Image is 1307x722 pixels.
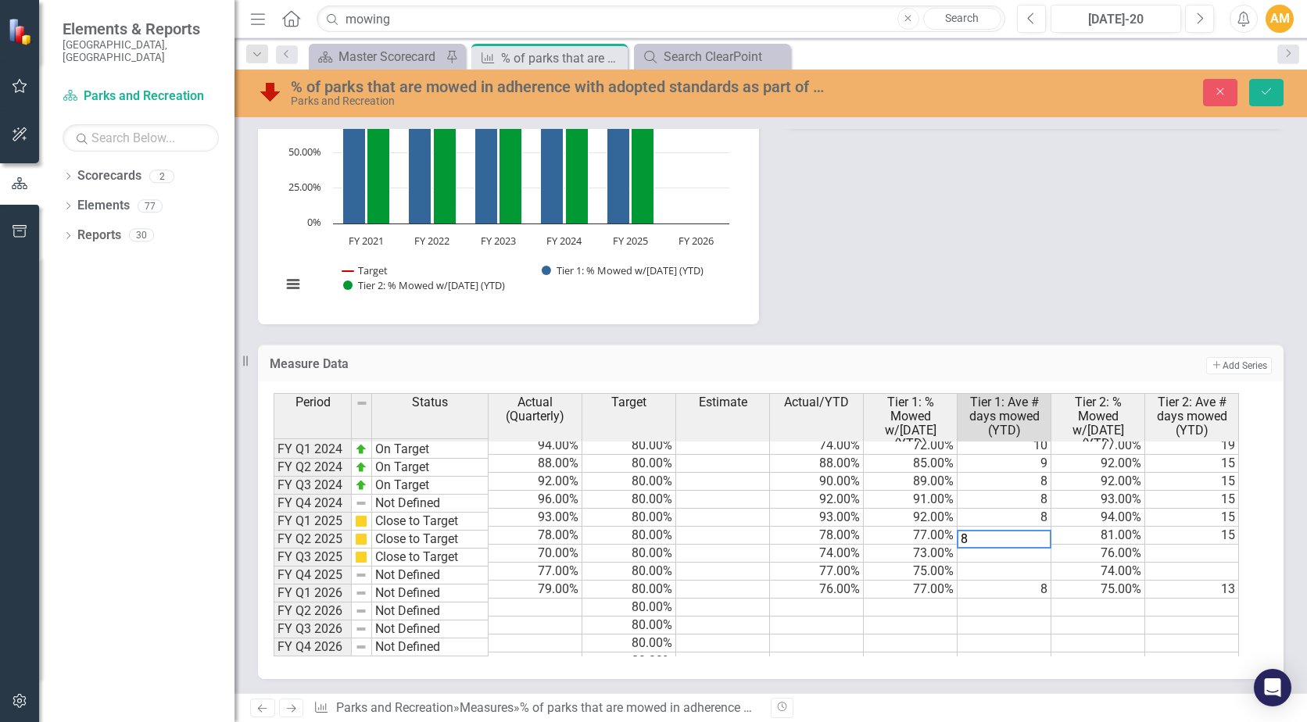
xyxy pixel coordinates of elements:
[1254,669,1291,706] div: Open Intercom Messenger
[481,234,516,248] text: FY 2023
[770,473,864,491] td: 90.00%
[291,95,829,107] div: Parks and Recreation
[274,441,352,459] td: FY Q1 2024
[958,581,1051,599] td: 8
[958,527,1051,545] td: 8
[355,461,367,474] img: zOikAAAAAElFTkSuQmCC
[864,455,958,473] td: 85.00%
[63,124,219,152] input: Search Below...
[958,455,1051,473] td: 9
[1145,473,1239,491] td: 15
[274,549,352,567] td: FY Q3 2025
[582,617,676,634] td: 80.00%
[282,273,304,295] button: View chart menu, Chart
[336,700,453,715] a: Parks and Recreation
[475,121,498,223] path: FY 2023, 72. Tier 1: % Mowed w/in 7 Days (YTD).
[784,395,849,409] span: Actual/YTD
[313,47,442,66] a: Master Scorecard
[1266,5,1294,33] button: AM
[372,531,489,549] td: Close to Target
[582,437,676,455] td: 80.00%
[489,473,582,491] td: 92.00%
[632,117,654,223] path: FY 2025 , 75. Tier 2: % Mowed w/in 14 Days (YTD).
[541,93,564,223] path: FY 2024, 92. Tier 1: % Mowed w/in 7 Days (YTD).
[343,116,366,223] path: FY 2021, 76. Tier 1: % Mowed w/in 7 Days (YTD).
[355,587,367,599] img: 8DAGhfEEPCf229AAAAAElFTkSuQmCC
[291,78,829,95] div: % of parks that are mowed in adherence with adopted standards as part of the DPR Operations and M...
[864,491,958,509] td: 91.00%
[1051,437,1145,455] td: 77.00%
[1145,491,1239,509] td: 15
[412,395,448,409] span: Status
[274,602,352,620] td: FY Q2 2026
[372,549,489,567] td: Close to Target
[1145,581,1239,599] td: 13
[489,509,582,527] td: 93.00%
[274,531,352,549] td: FY Q2 2025
[313,699,759,717] div: » »
[770,491,864,509] td: 92.00%
[1051,527,1145,545] td: 81.00%
[582,581,676,599] td: 80.00%
[1145,455,1239,473] td: 15
[1056,10,1176,29] div: [DATE]-20
[149,170,174,183] div: 2
[434,110,457,223] path: FY 2022, 80. Tier 2: % Mowed w/in 14 Days (YTD).
[489,563,582,581] td: 77.00%
[607,114,630,223] path: FY 2025 , 77. Tier 1: % Mowed w/in 7 Days (YTD).
[770,581,864,599] td: 76.00%
[611,395,646,409] span: Target
[288,145,321,159] text: 50.00%
[1148,395,1235,437] span: Tier 2: Ave # days mowed (YTD)
[270,357,815,371] h3: Measure Data
[372,459,489,477] td: On Target
[372,495,489,513] td: Not Defined
[1051,455,1145,473] td: 92.00%
[274,74,743,309] div: Chart. Highcharts interactive chart.
[958,509,1051,527] td: 8
[582,652,676,670] td: 80.00%
[864,473,958,491] td: 89.00%
[63,88,219,105] a: Parks and Recreation
[500,114,522,223] path: FY 2023, 77. Tier 2: % Mowed w/in 14 Days (YTD).
[258,79,283,104] img: Needs Improvement
[699,395,747,409] span: Estimate
[355,551,367,563] img: cBAA0RP0Y6D5n+AAAAAElFTkSuQmCC
[582,599,676,617] td: 80.00%
[372,567,489,584] td: Not Defined
[770,509,864,527] td: 93.00%
[372,584,489,602] td: Not Defined
[274,495,352,513] td: FY Q4 2024
[63,20,219,38] span: Elements & Reports
[274,459,352,477] td: FY Q2 2024
[489,581,582,599] td: 79.00%
[501,48,624,68] div: % of parks that are mowed in adherence with adopted standards as part of the DPR Operations and M...
[770,437,864,455] td: 74.00%
[582,563,676,581] td: 80.00%
[288,180,321,194] text: 25.00%
[489,455,582,473] td: 88.00%
[1145,509,1239,527] td: 15
[372,602,489,620] td: Not Defined
[338,47,442,66] div: Master Scorecard
[582,473,676,491] td: 80.00%
[1051,473,1145,491] td: 92.00%
[343,82,697,224] g: Tier 1: % Mowed w/in 7 Days (YTD), series 2 of 3. Bar series with 6 bars.
[1051,563,1145,581] td: 74.00%
[489,437,582,455] td: 94.00%
[274,74,737,309] svg: Interactive chart
[355,479,367,491] img: zOikAAAAAElFTkSuQmCC
[355,497,367,509] img: 8DAGhfEEPCf229AAAAAElFTkSuQmCC
[1051,5,1181,33] button: [DATE]-20
[274,477,352,495] td: FY Q3 2024
[492,395,578,423] span: Actual (Quarterly)
[372,477,489,495] td: On Target
[958,491,1051,509] td: 8
[864,437,958,455] td: 72.00%
[958,437,1051,455] td: 10
[489,545,582,563] td: 70.00%
[77,167,141,185] a: Scorecards
[923,8,1001,30] a: Search
[355,443,367,456] img: zOikAAAAAElFTkSuQmCC
[613,234,648,248] text: FY 2025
